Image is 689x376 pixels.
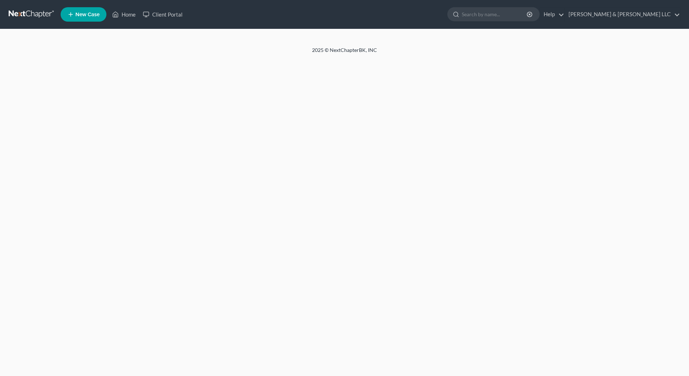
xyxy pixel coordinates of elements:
span: New Case [75,12,100,17]
input: Search by name... [462,8,528,21]
a: [PERSON_NAME] & [PERSON_NAME] LLC [565,8,680,21]
a: Home [109,8,139,21]
a: Help [540,8,564,21]
div: 2025 © NextChapterBK, INC [139,47,550,59]
a: Client Portal [139,8,186,21]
